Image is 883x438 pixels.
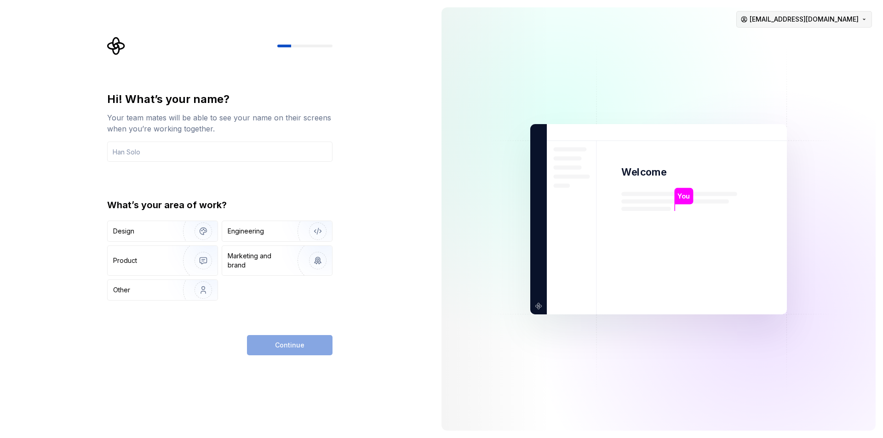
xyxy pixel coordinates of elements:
[677,191,690,201] p: You
[107,37,126,55] svg: Supernova Logo
[736,11,872,28] button: [EMAIL_ADDRESS][DOMAIN_NAME]
[107,142,333,162] input: Han Solo
[750,15,859,24] span: [EMAIL_ADDRESS][DOMAIN_NAME]
[113,256,137,265] div: Product
[107,92,333,107] div: Hi! What’s your name?
[621,165,666,179] p: Welcome
[228,251,290,270] div: Marketing and brand
[107,112,333,134] div: Your team mates will be able to see your name on their screens when you’re working together.
[113,285,130,295] div: Other
[107,199,333,211] div: What’s your area of work?
[113,227,134,236] div: Design
[228,227,264,236] div: Engineering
